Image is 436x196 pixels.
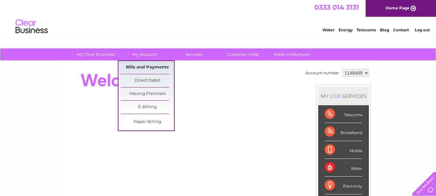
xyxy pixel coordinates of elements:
[325,141,362,159] div: Mobile
[121,61,174,74] a: Bills and Payments
[304,67,341,78] td: Account number
[325,159,362,177] div: Water
[15,17,48,36] img: logo.png
[121,74,174,87] a: Direct Debit
[357,27,376,32] a: Telecoms
[167,48,220,60] a: Services
[314,3,359,11] a: 0333 014 3131
[121,116,174,129] a: Paper Billing
[393,27,409,32] a: Contact
[325,123,362,141] div: Broadband
[339,27,353,32] a: Energy
[322,27,335,32] a: Water
[66,4,371,31] div: Clear Business is a trading name of Verastar Limited (registered in [GEOGRAPHIC_DATA] No. 3667643...
[415,27,430,32] a: Log out
[325,105,362,123] div: Telecoms
[318,87,369,105] div: MY SERVICES
[121,88,174,100] a: Moving Premises
[121,101,174,114] a: E-Billing
[118,48,171,60] a: My Account
[329,93,342,99] div: LIVE
[380,27,389,32] a: Blog
[69,48,122,60] a: My Clear Business
[325,177,362,194] div: Electricity
[216,48,269,60] a: Customer Help
[265,48,319,60] a: Make A Payment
